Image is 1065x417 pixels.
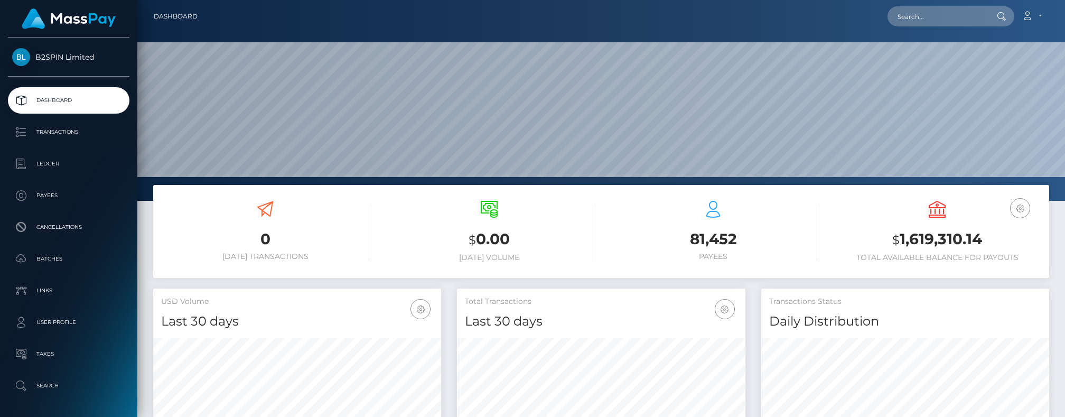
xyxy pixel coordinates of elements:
small: $ [892,233,900,247]
a: Links [8,277,129,304]
a: User Profile [8,309,129,336]
a: Taxes [8,341,129,367]
h3: 1,619,310.14 [833,229,1041,251]
input: Search... [887,6,987,26]
a: Transactions [8,119,129,145]
h5: Total Transactions [465,296,737,307]
h6: [DATE] Transactions [161,252,369,261]
h3: 0.00 [385,229,593,251]
a: Cancellations [8,214,129,240]
h3: 81,452 [609,229,817,249]
h4: Last 30 days [465,312,737,331]
p: Links [12,283,125,299]
p: Batches [12,251,125,267]
h5: USD Volume [161,296,433,307]
p: Cancellations [12,219,125,235]
a: Ledger [8,151,129,177]
p: Payees [12,188,125,203]
a: Dashboard [8,87,129,114]
h6: Payees [609,252,817,261]
h4: Daily Distribution [769,312,1041,331]
img: B2SPIN Limited [12,48,30,66]
span: B2SPIN Limited [8,52,129,62]
h4: Last 30 days [161,312,433,331]
p: User Profile [12,314,125,330]
p: Dashboard [12,92,125,108]
h5: Transactions Status [769,296,1041,307]
p: Search [12,378,125,394]
h3: 0 [161,229,369,249]
a: Dashboard [154,5,198,27]
a: Payees [8,182,129,209]
h6: Total Available Balance for Payouts [833,253,1041,262]
a: Batches [8,246,129,272]
img: MassPay Logo [22,8,116,29]
p: Taxes [12,346,125,362]
p: Transactions [12,124,125,140]
h6: [DATE] Volume [385,253,593,262]
small: $ [469,233,476,247]
a: Search [8,373,129,399]
p: Ledger [12,156,125,172]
